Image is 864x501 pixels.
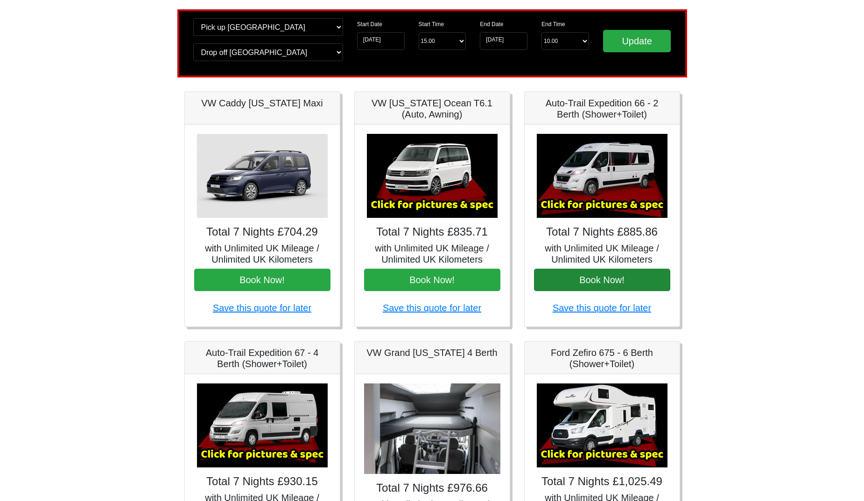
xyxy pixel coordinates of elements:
h5: VW [US_STATE] Ocean T6.1 (Auto, Awning) [364,97,500,120]
img: Ford Zefiro 675 - 6 Berth (Shower+Toilet) [537,383,667,467]
img: Auto-Trail Expedition 66 - 2 Berth (Shower+Toilet) [537,134,667,218]
h5: with Unlimited UK Mileage / Unlimited UK Kilometers [194,243,330,265]
h5: VW Caddy [US_STATE] Maxi [194,97,330,109]
h5: with Unlimited UK Mileage / Unlimited UK Kilometers [364,243,500,265]
label: Start Date [357,20,382,28]
input: Return Date [480,32,527,50]
h4: Total 7 Nights £885.86 [534,225,670,239]
input: Start Date [357,32,405,50]
a: Save this quote for later [553,303,651,313]
input: Update [603,30,671,52]
h5: VW Grand [US_STATE] 4 Berth [364,347,500,358]
label: End Date [480,20,503,28]
h4: Total 7 Nights £930.15 [194,475,330,488]
img: Auto-Trail Expedition 67 - 4 Berth (Shower+Toilet) [197,383,328,467]
img: VW California Ocean T6.1 (Auto, Awning) [367,134,498,218]
a: Save this quote for later [213,303,311,313]
h5: Auto-Trail Expedition 66 - 2 Berth (Shower+Toilet) [534,97,670,120]
label: Start Time [419,20,444,28]
h5: Auto-Trail Expedition 67 - 4 Berth (Shower+Toilet) [194,347,330,369]
h4: Total 7 Nights £976.66 [364,481,500,495]
button: Book Now! [364,269,500,291]
button: Book Now! [194,269,330,291]
button: Book Now! [534,269,670,291]
a: Save this quote for later [383,303,481,313]
h4: Total 7 Nights £704.29 [194,225,330,239]
h4: Total 7 Nights £1,025.49 [534,475,670,488]
img: VW Caddy California Maxi [197,134,328,218]
h4: Total 7 Nights £835.71 [364,225,500,239]
h5: with Unlimited UK Mileage / Unlimited UK Kilometers [534,243,670,265]
h5: Ford Zefiro 675 - 6 Berth (Shower+Toilet) [534,347,670,369]
img: VW Grand California 4 Berth [364,383,500,474]
label: End Time [541,20,565,28]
